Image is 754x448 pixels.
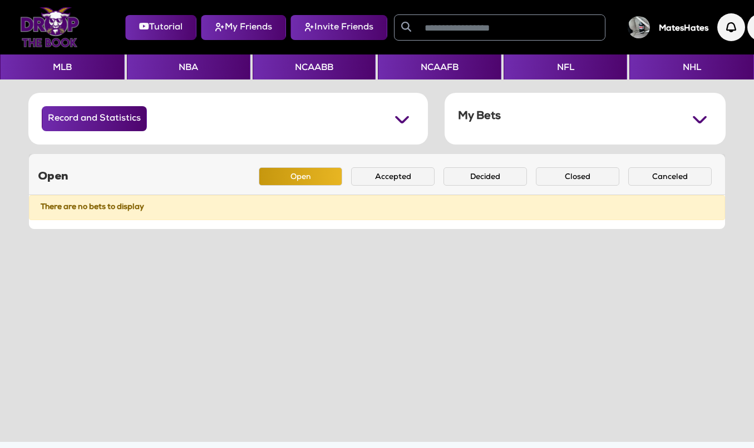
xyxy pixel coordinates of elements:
[125,15,196,40] button: Tutorial
[443,167,527,186] button: Decided
[628,16,650,38] img: User
[659,24,708,34] h5: MatesHates
[253,54,376,79] button: NCAABB
[504,54,627,79] button: NFL
[290,15,387,40] button: Invite Friends
[41,203,144,211] strong: There are no bets to display
[20,7,80,47] img: Logo
[458,110,501,123] h5: My Bets
[717,13,745,41] img: Notification
[127,54,250,79] button: NBA
[38,170,68,183] h5: Open
[259,167,342,186] button: Open
[351,167,435,186] button: Accepted
[629,54,754,79] button: NHL
[201,15,286,40] button: My Friends
[42,106,147,131] button: Record and Statistics
[628,167,712,186] button: Canceled
[378,54,501,79] button: NCAAFB
[536,167,619,186] button: Closed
